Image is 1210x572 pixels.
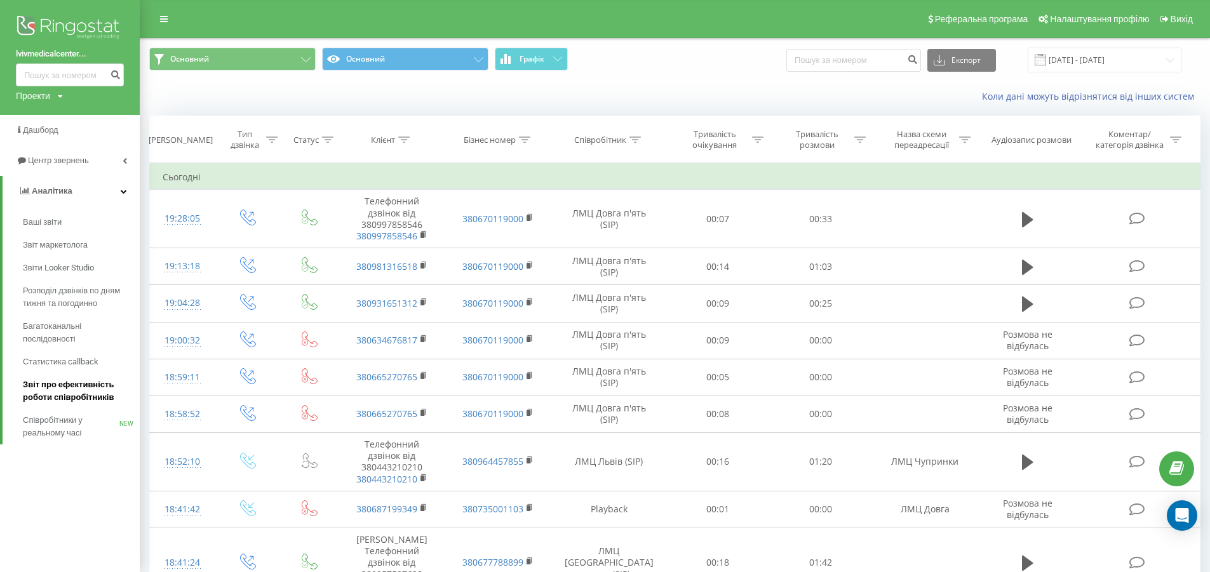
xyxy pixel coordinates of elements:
td: 00:07 [666,190,769,248]
a: 380670119000 [462,334,523,346]
td: 00:00 [769,359,871,396]
a: 380981316518 [356,260,417,272]
span: Розмова не відбулась [1003,328,1052,352]
span: Розмова не відбулась [1003,402,1052,425]
td: ЛМЦ Довга п'ять (SIP) [551,190,666,248]
span: Графік [520,55,544,63]
div: Тривалість розмови [783,129,851,150]
button: Експорт [927,49,996,72]
div: [PERSON_NAME] [149,135,213,145]
span: Розмова не відбулась [1003,497,1052,521]
button: Основний [149,48,316,70]
div: 18:41:42 [163,497,203,522]
td: 00:16 [666,433,769,491]
a: Статистика callback [23,350,140,373]
a: 380665270765 [356,371,417,383]
a: 380670119000 [462,297,523,309]
span: Статистика callback [23,356,98,368]
a: 380964457855 [462,455,523,467]
div: Тривалість очікування [681,129,749,150]
a: 380443210210 [356,473,417,485]
td: 00:05 [666,359,769,396]
span: Дашборд [23,125,58,135]
div: 18:59:11 [163,365,203,390]
button: Графік [495,48,568,70]
a: Багатоканальні послідовності [23,315,140,350]
td: 01:20 [769,433,871,491]
span: Ваші звіти [23,216,62,229]
td: 01:03 [769,248,871,285]
div: Назва схеми переадресації [888,129,956,150]
span: Налаштування профілю [1050,14,1149,24]
a: 380670119000 [462,213,523,225]
a: 380670119000 [462,371,523,383]
td: ЛМЦ Довга [871,491,978,528]
div: 19:04:28 [163,291,203,316]
a: 380687199349 [356,503,417,515]
a: Звіти Looker Studio [23,256,140,279]
a: 380670119000 [462,260,523,272]
td: Playback [551,491,666,528]
a: 380735001103 [462,503,523,515]
td: 00:01 [666,491,769,528]
a: 380665270765 [356,408,417,420]
span: Основний [170,54,209,64]
a: Аналiтика [3,176,140,206]
span: Центр звернень [28,156,89,165]
a: 380677788899 [462,556,523,568]
td: 00:08 [666,396,769,432]
td: 00:33 [769,190,871,248]
td: 00:14 [666,248,769,285]
span: Аналiтика [32,186,72,196]
td: ЛМЦ Чупринки [871,433,978,491]
span: Розмова не відбулась [1003,365,1052,389]
td: ЛМЦ Довга п'ять (SIP) [551,322,666,359]
a: Звіт маркетолога [23,234,140,256]
div: Тип дзвінка [227,129,263,150]
a: 380670119000 [462,408,523,420]
a: 380997858546 [356,230,417,242]
a: 380634676817 [356,334,417,346]
td: 00:09 [666,285,769,322]
a: Звіт про ефективність роботи співробітників [23,373,140,409]
div: Аудіозапис розмови [992,135,1072,145]
div: 19:00:32 [163,328,203,353]
td: ЛМЦ Довга п'ять (SIP) [551,396,666,432]
td: 00:00 [769,322,871,359]
span: Вихід [1171,14,1193,24]
div: Співробітник [574,135,626,145]
td: ЛМЦ Львів (SIP) [551,433,666,491]
div: Коментар/категорія дзвінка [1092,129,1167,150]
td: 00:00 [769,491,871,528]
td: ЛМЦ Довга п'ять (SIP) [551,248,666,285]
td: Телефонний дзвінок від 380997858546 [339,190,445,248]
div: Проекти [16,90,50,102]
td: 00:09 [666,322,769,359]
span: Багатоканальні послідовності [23,320,133,345]
div: 19:28:05 [163,206,203,231]
div: 18:58:52 [163,402,203,427]
span: Звіти Looker Studio [23,262,94,274]
span: Звіт маркетолога [23,239,88,251]
a: Ваші звіти [23,211,140,234]
div: Бізнес номер [464,135,516,145]
div: 19:13:18 [163,254,203,279]
div: Статус [293,135,319,145]
span: Розподіл дзвінків по дням тижня та погодинно [23,284,133,310]
span: Співробітники у реальному часі [23,414,119,439]
div: Open Intercom Messenger [1167,500,1197,531]
input: Пошук за номером [786,49,921,72]
td: 00:00 [769,396,871,432]
img: Ringostat logo [16,13,124,44]
span: Звіт про ефективність роботи співробітників [23,378,133,404]
a: Розподіл дзвінків по дням тижня та погодинно [23,279,140,315]
span: Реферальна програма [935,14,1028,24]
a: 380931651312 [356,297,417,309]
a: Співробітники у реальному часіNEW [23,409,140,444]
button: Основний [322,48,488,70]
td: Телефонний дзвінок від 380443210210 [339,433,445,491]
td: ЛМЦ Довга п'ять (SIP) [551,285,666,322]
a: Коли дані можуть відрізнятися вiд інших систем [982,90,1200,102]
td: 00:25 [769,285,871,322]
div: 18:52:10 [163,449,203,474]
